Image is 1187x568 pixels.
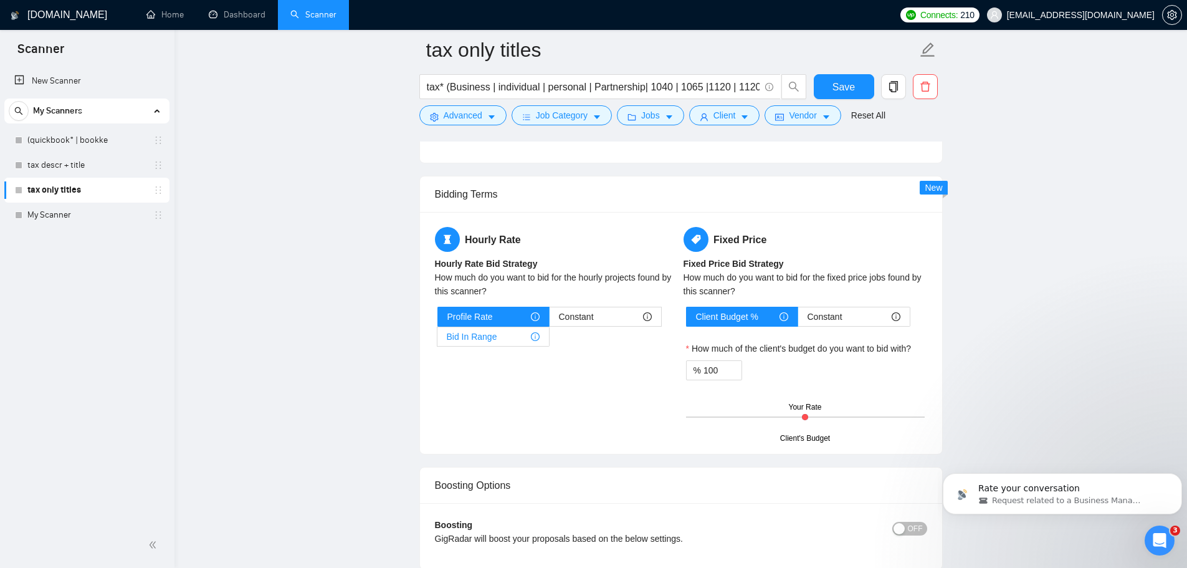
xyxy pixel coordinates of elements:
span: Profile Rate [447,307,493,326]
div: Bidding Terms [435,176,927,212]
span: Connects: [920,8,958,22]
a: Reset All [851,108,885,122]
a: dashboardDashboard [209,9,265,20]
span: Constant [808,307,842,326]
span: caret-down [487,112,496,122]
span: holder [153,160,163,170]
span: search [782,81,806,92]
div: GigRadar will boost your proposals based on the below settings. [435,532,804,546]
span: Client [713,108,736,122]
span: caret-down [740,112,749,122]
li: New Scanner [4,69,169,94]
span: idcard [775,112,784,122]
span: 3 [1170,526,1180,536]
button: folderJobscaret-down [617,105,684,125]
a: My Scanner [27,203,146,228]
span: Constant [559,307,594,326]
button: Save [814,74,874,99]
span: hourglass [435,227,460,252]
span: My Scanners [33,99,82,123]
span: info-circle [643,312,652,321]
iframe: Intercom live chat [1145,526,1175,556]
button: userClientcaret-down [689,105,760,125]
span: Save [832,79,855,95]
span: info-circle [779,312,788,321]
div: Client's Budget [780,433,830,445]
span: Job Category [536,108,588,122]
a: (quickbook* | bookke [27,128,146,153]
span: caret-down [593,112,601,122]
a: searchScanner [290,9,336,20]
button: barsJob Categorycaret-down [512,105,612,125]
div: Your Rate [789,402,822,413]
span: folder [627,112,636,122]
button: copy [881,74,906,99]
a: tax descr + title [27,153,146,178]
span: New [925,183,942,193]
div: Boosting Options [435,468,927,503]
span: info-circle [531,332,540,341]
span: Scanner [7,40,74,66]
b: Hourly Rate Bid Strategy [435,259,538,269]
span: tag [684,227,708,252]
span: delete [913,81,937,92]
span: setting [430,112,439,122]
label: How much of the client's budget do you want to bid with? [686,342,912,355]
div: How much do you want to bid for the hourly projects found by this scanner? [435,271,679,298]
b: Fixed Price Bid Strategy [684,259,784,269]
span: 210 [960,8,974,22]
a: homeHome [146,9,184,20]
span: double-left [148,539,161,551]
div: How much do you want to bid for the fixed price jobs found by this scanner? [684,271,927,298]
span: Bid In Range [447,327,497,346]
img: logo [11,6,19,26]
span: info-circle [531,312,540,321]
span: user [700,112,708,122]
button: search [781,74,806,99]
span: setting [1163,10,1181,20]
a: tax only titles [27,178,146,203]
img: upwork-logo.png [906,10,916,20]
span: copy [882,81,905,92]
span: caret-down [665,112,674,122]
span: holder [153,210,163,220]
h5: Hourly Rate [435,227,679,252]
span: user [990,11,999,19]
button: setting [1162,5,1182,25]
span: Advanced [444,108,482,122]
button: settingAdvancedcaret-down [419,105,507,125]
button: delete [913,74,938,99]
span: info-circle [765,83,773,91]
h5: Fixed Price [684,227,927,252]
a: New Scanner [14,69,160,94]
span: Vendor [789,108,816,122]
span: holder [153,135,163,145]
button: search [9,101,29,121]
span: bars [522,112,531,122]
b: Boosting [435,520,473,530]
span: edit [920,42,936,58]
span: search [9,107,28,115]
span: OFF [908,522,923,536]
span: Jobs [641,108,660,122]
li: My Scanners [4,99,169,228]
input: Search Freelance Jobs... [427,79,760,95]
input: How much of the client's budget do you want to bid with? [703,361,741,380]
span: caret-down [822,112,831,122]
span: info-circle [892,312,900,321]
span: Client Budget % [696,307,758,326]
span: holder [153,185,163,195]
input: Scanner name... [426,34,917,65]
iframe: Intercom notifications message [938,447,1187,534]
a: setting [1162,10,1182,20]
button: idcardVendorcaret-down [765,105,841,125]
